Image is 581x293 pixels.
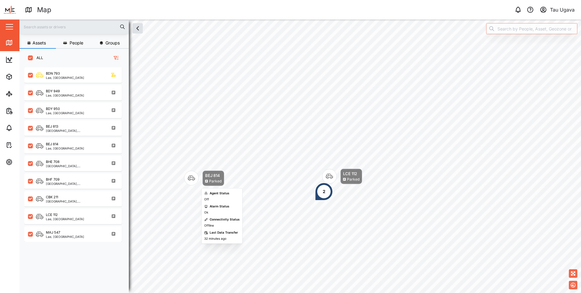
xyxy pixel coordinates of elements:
[315,182,333,201] div: Map marker
[19,19,581,293] canvas: Map
[23,22,125,31] input: Search assets or drivers
[46,106,60,111] div: BDY 950
[347,177,359,182] div: Parked
[46,200,104,203] div: [GEOGRAPHIC_DATA], [GEOGRAPHIC_DATA]
[3,3,16,16] img: Main Logo
[16,56,43,63] div: Dashboard
[16,73,35,80] div: Assets
[70,41,83,45] span: People
[322,169,362,184] div: Map marker
[16,125,35,131] div: Alarms
[46,129,104,132] div: [GEOGRAPHIC_DATA], [GEOGRAPHIC_DATA]
[37,5,51,15] div: Map
[210,191,229,196] div: Agent Status
[204,223,214,228] div: Offline
[16,39,29,46] div: Map
[33,55,43,60] label: ALL
[210,217,240,222] div: Connectivity Status
[46,212,58,217] div: LCE 112
[46,182,104,185] div: [GEOGRAPHIC_DATA], [GEOGRAPHIC_DATA]
[210,230,238,235] div: Last Data Transfer
[46,159,60,164] div: BHE 708
[46,89,60,94] div: BDY 949
[16,159,37,165] div: Settings
[343,171,359,177] div: LCE 112
[204,236,226,241] div: 32 minutes ago
[46,177,60,182] div: BHF 709
[24,65,129,288] div: grid
[46,147,84,150] div: Lae, [GEOGRAPHIC_DATA]
[46,230,60,235] div: MAJ 547
[210,204,229,209] div: Alarm Status
[46,235,84,238] div: Lae, [GEOGRAPHIC_DATA]
[204,197,209,202] div: Off
[33,41,46,45] span: Assets
[538,5,576,14] button: Tau Ugava
[46,164,104,168] div: [GEOGRAPHIC_DATA], [GEOGRAPHIC_DATA]
[550,6,575,14] div: Tau Ugava
[46,142,58,147] div: BEJ 814
[205,172,222,178] div: BEJ 814
[16,90,30,97] div: Sites
[323,188,325,195] div: 2
[46,76,84,79] div: Lae, [GEOGRAPHIC_DATA]
[209,178,222,184] div: Parked
[16,108,36,114] div: Reports
[204,210,208,215] div: Ok
[46,217,84,221] div: Lae, [GEOGRAPHIC_DATA]
[46,124,58,129] div: BEJ 813
[105,41,120,45] span: Groups
[46,94,84,97] div: Lae, [GEOGRAPHIC_DATA]
[16,142,33,148] div: Tasks
[46,111,84,115] div: Lae, [GEOGRAPHIC_DATA]
[46,195,58,200] div: CBK 211
[184,171,224,186] div: Map marker
[486,23,577,34] input: Search by People, Asset, Geozone or Place
[46,71,60,76] div: BDN 793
